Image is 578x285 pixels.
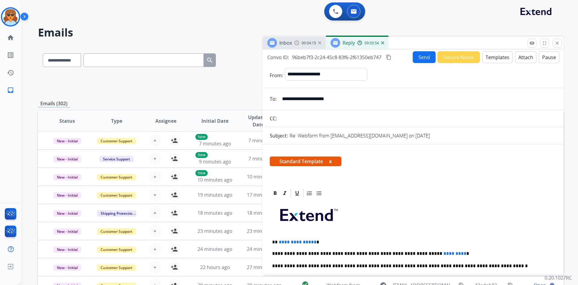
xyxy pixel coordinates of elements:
span: New - Initial [53,138,81,144]
span: Assignee [155,117,176,125]
div: Italic [280,189,289,198]
span: 96beb7f3-2c24-45c8-83f6-2f61350eb747 [292,54,381,61]
p: From: [270,72,283,79]
span: Reply [343,40,355,46]
span: 7 minutes ago [199,140,231,147]
span: + [154,209,156,217]
span: New - Initial [53,246,81,253]
button: + [149,171,161,183]
span: New - Initial [53,174,81,180]
span: + [154,264,156,271]
span: 24 minutes ago [197,246,232,252]
mat-icon: close [555,40,560,46]
span: New - Initial [53,228,81,235]
mat-icon: home [7,34,14,41]
span: 23 minutes ago [247,228,282,234]
mat-icon: person_add [171,191,178,198]
span: Inbox [279,40,292,46]
span: New - Initial [53,156,81,162]
button: + [149,243,161,255]
span: Customer Support [97,246,136,253]
span: 00:04:15 [302,41,316,46]
div: Bullet List [315,189,324,198]
span: 23 minutes ago [197,228,232,234]
span: 19 minutes ago [197,192,232,198]
span: + [154,191,156,198]
mat-icon: fullscreen [542,40,547,46]
button: Attach [515,51,536,63]
span: 9 minutes ago [199,158,231,165]
mat-icon: person_add [171,264,178,271]
mat-icon: person_add [171,245,178,253]
mat-icon: person_add [171,227,178,235]
span: Initial Date [201,117,228,125]
p: Subject: [270,132,288,139]
button: Templates [482,51,513,63]
span: 10 minutes ago [197,176,232,183]
span: New - Initial [53,210,81,217]
span: Status [59,117,75,125]
button: + [149,153,161,165]
h2: Emails [38,27,564,39]
span: Type [111,117,122,125]
p: To: [270,95,277,103]
span: Customer Support [97,138,136,144]
p: New [195,170,208,176]
span: Service Support [99,156,134,162]
span: 7 minutes ago [248,137,281,144]
mat-icon: remove_red_eye [529,40,535,46]
p: New [195,152,208,158]
div: Underline [293,189,302,198]
p: Convo ID: [267,54,289,61]
button: Secure Notes [437,51,480,63]
span: + [154,173,156,180]
span: Customer Support [97,264,136,271]
button: + [149,225,161,237]
span: + [154,245,156,253]
span: 10 minutes ago [247,173,282,180]
span: 18 minutes ago [247,210,282,216]
mat-icon: history [7,69,14,76]
span: 00:03:54 [365,41,379,46]
button: + [149,207,161,219]
span: 27 minutes ago [247,264,282,271]
span: + [154,155,156,162]
span: 17 minutes ago [247,192,282,198]
span: New - Initial [53,264,81,271]
p: New [195,134,208,140]
span: Shipping Protection [97,210,138,217]
span: Customer Support [97,228,136,235]
span: 24 minutes ago [247,246,282,252]
p: CC: [270,115,277,122]
mat-icon: inbox [7,87,14,94]
span: Updated Date [245,114,272,128]
p: Re: Webform from [EMAIL_ADDRESS][DOMAIN_NAME] on [DATE] [290,132,430,139]
button: x [329,158,332,165]
p: Emails (302) [38,100,70,107]
span: New - Initial [53,192,81,198]
mat-icon: person_add [171,155,178,162]
span: + [154,137,156,144]
span: 18 minutes ago [197,210,232,216]
div: Bold [271,189,280,198]
button: Pause [539,51,559,63]
mat-icon: list_alt [7,52,14,59]
span: 7 minutes ago [248,155,281,162]
mat-icon: search [206,57,213,64]
span: Customer Support [97,192,136,198]
p: 0.20.1027RC [545,274,572,281]
span: Standard Template [270,157,341,166]
button: Send [413,51,436,63]
span: Customer Support [97,174,136,180]
mat-icon: person_add [171,173,178,180]
mat-icon: person_add [171,137,178,144]
span: 22 hours ago [200,264,230,271]
mat-icon: content_copy [386,55,391,60]
button: + [149,189,161,201]
mat-icon: person_add [171,209,178,217]
button: + [149,135,161,147]
button: + [149,261,161,273]
img: avatar [2,8,19,25]
span: + [154,227,156,235]
div: Ordered List [305,189,314,198]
